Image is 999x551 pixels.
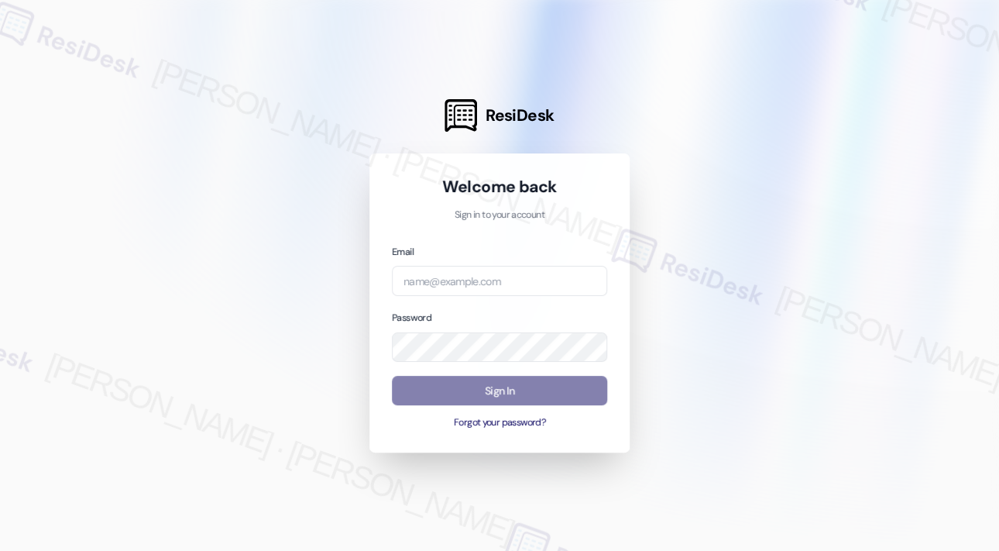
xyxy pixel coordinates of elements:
[392,266,607,296] input: name@example.com
[392,312,431,324] label: Password
[392,208,607,222] p: Sign in to your account
[392,246,414,258] label: Email
[486,105,554,126] span: ResiDesk
[392,416,607,430] button: Forgot your password?
[392,176,607,198] h1: Welcome back
[392,376,607,406] button: Sign In
[445,99,477,132] img: ResiDesk Logo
